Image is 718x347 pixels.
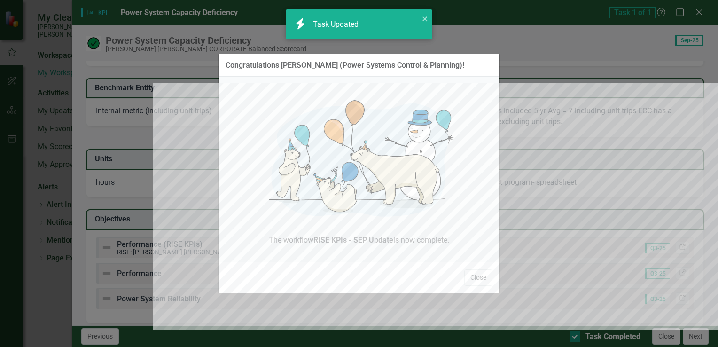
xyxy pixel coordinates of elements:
div: Congratulations [PERSON_NAME] (Power Systems Control & Planning)! [226,61,464,70]
img: Congratulations [252,84,466,235]
button: close [422,13,429,24]
span: The workflow is now complete. [226,235,492,246]
strong: RISE KPIs - SEP Update [313,236,393,244]
button: Close [464,269,492,286]
div: Task Updated [313,19,361,30]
